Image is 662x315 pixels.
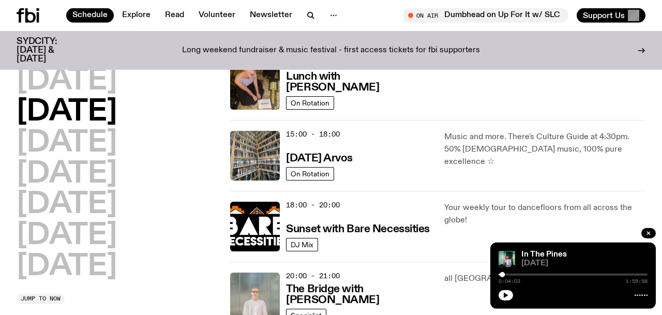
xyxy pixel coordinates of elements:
h3: [DATE] Arvos [286,153,353,164]
p: Long weekend fundraiser & music festival - first access tickets for fbi supporters [182,46,480,55]
button: [DATE] [17,190,117,219]
p: Your weekly tour to dancefloors from all across the globe! [444,202,645,227]
a: Schedule [66,8,114,23]
span: 20:00 - 21:00 [286,271,340,281]
a: Sunset with Bare Necessities [286,222,430,235]
span: 18:00 - 20:00 [286,200,340,210]
h3: Lunch with [PERSON_NAME] [286,71,431,93]
button: [DATE] [17,98,117,127]
img: SLC lunch cover [230,60,280,110]
a: [DATE] Arvos [286,151,353,164]
h3: The Bridge with [PERSON_NAME] [286,284,431,306]
span: On Rotation [291,99,329,107]
a: On Rotation [286,167,334,181]
a: In The Pines [521,250,567,259]
button: [DATE] [17,160,117,189]
h3: Sunset with Bare Necessities [286,224,430,235]
a: Volunteer [192,8,242,23]
span: [DATE] [521,260,648,267]
button: Support Us [577,8,645,23]
span: 15:00 - 18:00 [286,129,340,139]
a: Read [159,8,190,23]
a: Newsletter [244,8,298,23]
h3: SYDCITY: [DATE] & [DATE] [17,37,83,64]
a: The Bridge with [PERSON_NAME] [286,282,431,306]
button: [DATE] [17,252,117,281]
span: On Rotation [291,170,329,178]
img: Bare Necessities [230,202,280,251]
a: Explore [116,8,157,23]
a: On Rotation [286,96,334,110]
img: A corner shot of the fbi music library [230,131,280,181]
span: Jump to now [21,296,61,302]
a: Lunch with [PERSON_NAME] [286,69,431,93]
button: [DATE] [17,67,117,96]
span: 1:59:58 [626,279,648,284]
button: [DATE] [17,221,117,250]
span: Support Us [583,11,625,20]
p: all [GEOGRAPHIC_DATA], all sounds [444,273,645,285]
button: On AirDumbhead on Up For It w/ SLC [403,8,568,23]
p: Music and more. There's Culture Guide at 4:30pm. 50% [DEMOGRAPHIC_DATA] music, 100% pure excellen... [444,131,645,168]
a: DJ Mix [286,238,318,251]
button: Jump to now [17,294,65,304]
button: [DATE] [17,129,117,158]
span: DJ Mix [291,241,313,249]
span: 0:04:03 [499,279,520,284]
